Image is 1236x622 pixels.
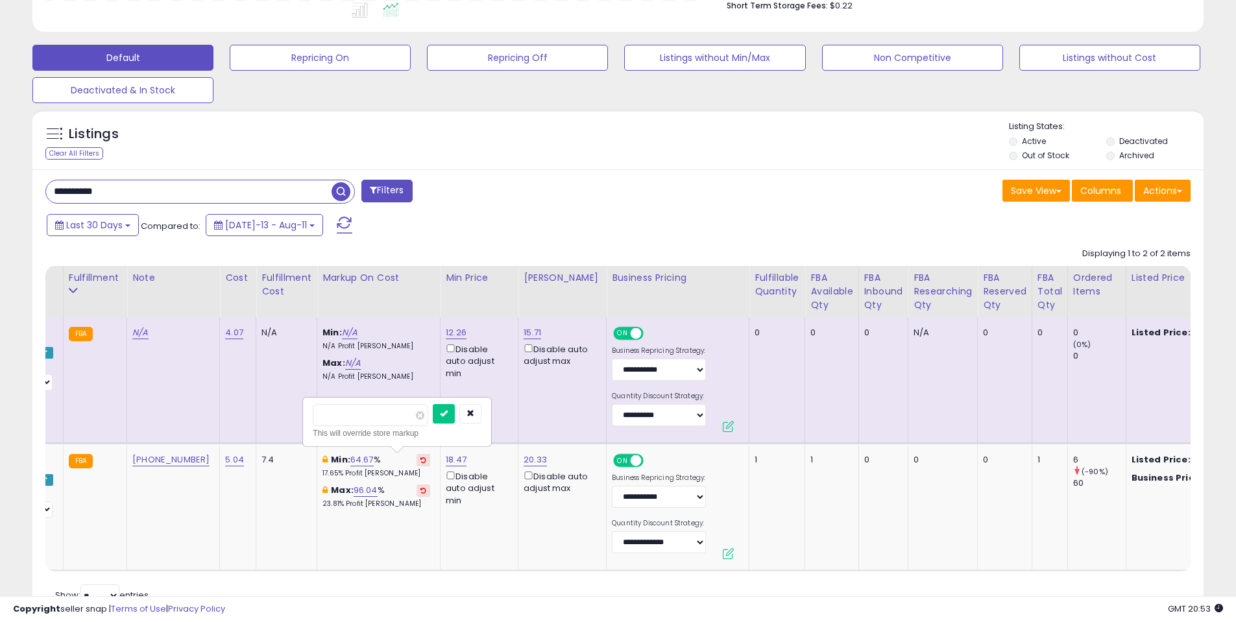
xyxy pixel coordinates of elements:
[261,327,307,339] div: N/A
[206,214,323,236] button: [DATE]-13 - Aug-11
[420,487,426,494] i: Revert to store-level Max Markup
[132,271,214,285] div: Note
[1073,339,1091,350] small: (0%)
[69,271,121,285] div: Fulfillment
[1132,453,1191,466] b: Listed Price:
[132,326,148,339] a: N/A
[55,589,149,601] span: Show: entries
[32,77,213,103] button: Deactivated & In Stock
[66,219,123,232] span: Last 30 Days
[322,271,435,285] div: Markup on Cost
[225,271,250,285] div: Cost
[1073,350,1126,362] div: 0
[864,454,899,466] div: 0
[342,326,357,339] a: N/A
[612,346,706,355] label: Business Repricing Strategy:
[1119,150,1154,161] label: Archived
[69,125,119,143] h5: Listings
[1037,327,1058,339] div: 0
[810,327,848,339] div: 0
[322,372,430,381] p: N/A Profit [PERSON_NAME]
[446,469,508,507] div: Disable auto adjust min
[13,603,225,616] div: seller snap | |
[361,180,412,202] button: Filters
[1037,454,1058,466] div: 1
[914,327,967,339] div: N/A
[755,454,795,466] div: 1
[1072,180,1133,202] button: Columns
[446,453,467,466] a: 18.47
[524,342,596,367] div: Disable auto adjust max
[446,326,467,339] a: 12.26
[331,484,354,496] b: Max:
[1073,454,1126,466] div: 6
[47,214,139,236] button: Last 30 Days
[331,453,350,466] b: Min:
[624,45,805,71] button: Listings without Min/Max
[1132,472,1203,484] b: Business Price:
[427,45,608,71] button: Repricing Off
[755,271,799,298] div: Fulfillable Quantity
[614,328,631,339] span: ON
[524,326,541,339] a: 15.71
[612,473,706,483] label: Business Repricing Strategy:
[810,271,853,312] div: FBA Available Qty
[983,271,1026,312] div: FBA Reserved Qty
[822,45,1003,71] button: Non Competitive
[1082,248,1191,260] div: Displaying 1 to 2 of 2 items
[983,454,1022,466] div: 0
[69,327,93,341] small: FBA
[13,603,60,615] strong: Copyright
[322,326,342,339] b: Min:
[32,45,213,71] button: Default
[261,271,311,298] div: Fulfillment Cost
[132,453,210,466] a: [PHONE_NUMBER]
[111,603,166,615] a: Terms of Use
[317,266,441,317] th: The percentage added to the cost of goods (COGS) that forms the calculator for Min & Max prices.
[983,327,1022,339] div: 0
[322,486,328,494] i: This overrides the store level max markup for this listing
[864,327,899,339] div: 0
[1002,180,1070,202] button: Save View
[1073,477,1126,489] div: 60
[3,271,58,285] div: Repricing
[446,342,508,379] div: Disable auto adjust min
[69,454,93,468] small: FBA
[354,484,378,497] a: 96.04
[614,455,631,466] span: ON
[350,453,374,466] a: 64.67
[642,455,662,466] span: OFF
[446,271,513,285] div: Min Price
[1022,150,1069,161] label: Out of Stock
[322,484,430,508] div: %
[141,220,200,232] span: Compared to:
[810,454,848,466] div: 1
[225,219,307,232] span: [DATE]-13 - Aug-11
[1082,466,1108,477] small: (-90%)
[225,326,243,339] a: 4.07
[168,603,225,615] a: Privacy Policy
[914,271,972,312] div: FBA Researching Qty
[420,457,426,463] i: Revert to store-level Min Markup
[524,453,547,466] a: 20.33
[322,454,430,478] div: %
[642,328,662,339] span: OFF
[524,271,601,285] div: [PERSON_NAME]
[1022,136,1046,147] label: Active
[1037,271,1062,312] div: FBA Total Qty
[230,45,411,71] button: Repricing On
[914,454,967,466] div: 0
[261,454,307,466] div: 7.4
[1080,184,1121,197] span: Columns
[1009,121,1204,133] p: Listing States:
[1168,603,1223,615] span: 2025-09-11 20:53 GMT
[612,519,706,528] label: Quantity Discount Strategy:
[524,469,596,494] div: Disable auto adjust max
[322,499,430,508] p: 23.81% Profit [PERSON_NAME]
[322,342,430,351] p: N/A Profit [PERSON_NAME]
[225,453,244,466] a: 5.04
[864,271,903,312] div: FBA inbound Qty
[1073,327,1126,339] div: 0
[45,147,103,160] div: Clear All Filters
[612,392,706,401] label: Quantity Discount Strategy:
